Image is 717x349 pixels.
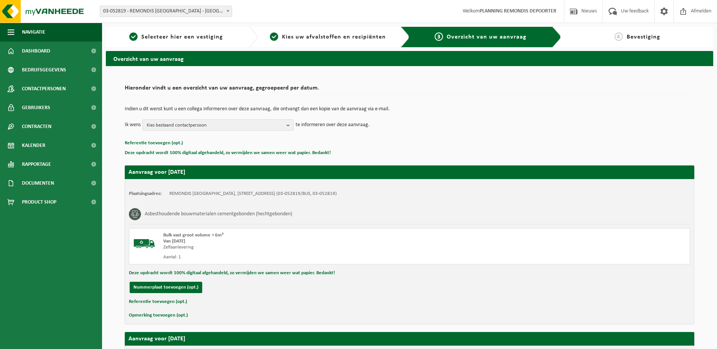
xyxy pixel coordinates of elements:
strong: Van [DATE] [163,239,185,244]
a: 2Kies uw afvalstoffen en recipiënten [262,32,395,42]
span: Bedrijfsgegevens [22,60,66,79]
p: te informeren over deze aanvraag. [296,119,370,131]
strong: Aanvraag voor [DATE] [129,169,185,175]
span: Contracten [22,117,51,136]
button: Kies bestaand contactpersoon [142,119,294,131]
span: 2 [270,32,278,41]
h3: Asbesthoudende bouwmaterialen cementgebonden (hechtgebonden) [145,208,292,220]
span: Kies uw afvalstoffen en recipiënten [282,34,386,40]
span: Bevestiging [627,34,660,40]
button: Referentie toevoegen (opt.) [129,297,187,307]
span: 4 [615,32,623,41]
strong: PLANNING REMONDIS DEPOORTER [480,8,556,14]
td: REMONDIS [GEOGRAPHIC_DATA], [STREET_ADDRESS] (03-052819/BUS, 03-052819) [169,191,337,197]
span: Rapportage [22,155,51,174]
span: Contactpersonen [22,79,66,98]
strong: Plaatsingsadres: [129,191,162,196]
div: Aantal: 1 [163,254,440,260]
span: Overzicht van uw aanvraag [447,34,527,40]
button: Deze opdracht wordt 100% digitaal afgehandeld, zo vermijden we samen weer wat papier. Bedankt! [129,268,335,278]
div: Zelfaanlevering [163,244,440,250]
h2: Hieronder vindt u een overzicht van uw aanvraag, gegroepeerd per datum. [125,85,694,95]
button: Referentie toevoegen (opt.) [125,138,183,148]
a: 1Selecteer hier een vestiging [110,32,243,42]
h2: Overzicht van uw aanvraag [106,51,713,66]
span: 3 [435,32,443,41]
span: Documenten [22,174,54,193]
p: Ik wens [125,119,141,131]
button: Opmerking toevoegen (opt.) [129,310,188,320]
button: Nummerplaat toevoegen (opt.) [130,282,202,293]
img: BL-SO-LV.png [133,232,156,255]
span: Bulk vast groot volume > 6m³ [163,233,223,238]
span: Navigatie [22,23,45,42]
span: Kies bestaand contactpersoon [147,120,283,131]
span: Dashboard [22,42,50,60]
p: Indien u dit wenst kunt u een collega informeren over deze aanvraag, die ontvangt dan een kopie v... [125,107,694,112]
span: Product Shop [22,193,56,212]
span: Gebruikers [22,98,50,117]
span: Kalender [22,136,45,155]
button: Deze opdracht wordt 100% digitaal afgehandeld, zo vermijden we samen weer wat papier. Bedankt! [125,148,331,158]
span: Selecteer hier een vestiging [141,34,223,40]
strong: Aanvraag voor [DATE] [129,336,185,342]
span: 1 [129,32,138,41]
span: 03-052819 - REMONDIS WEST-VLAANDEREN - OOSTENDE [100,6,232,17]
